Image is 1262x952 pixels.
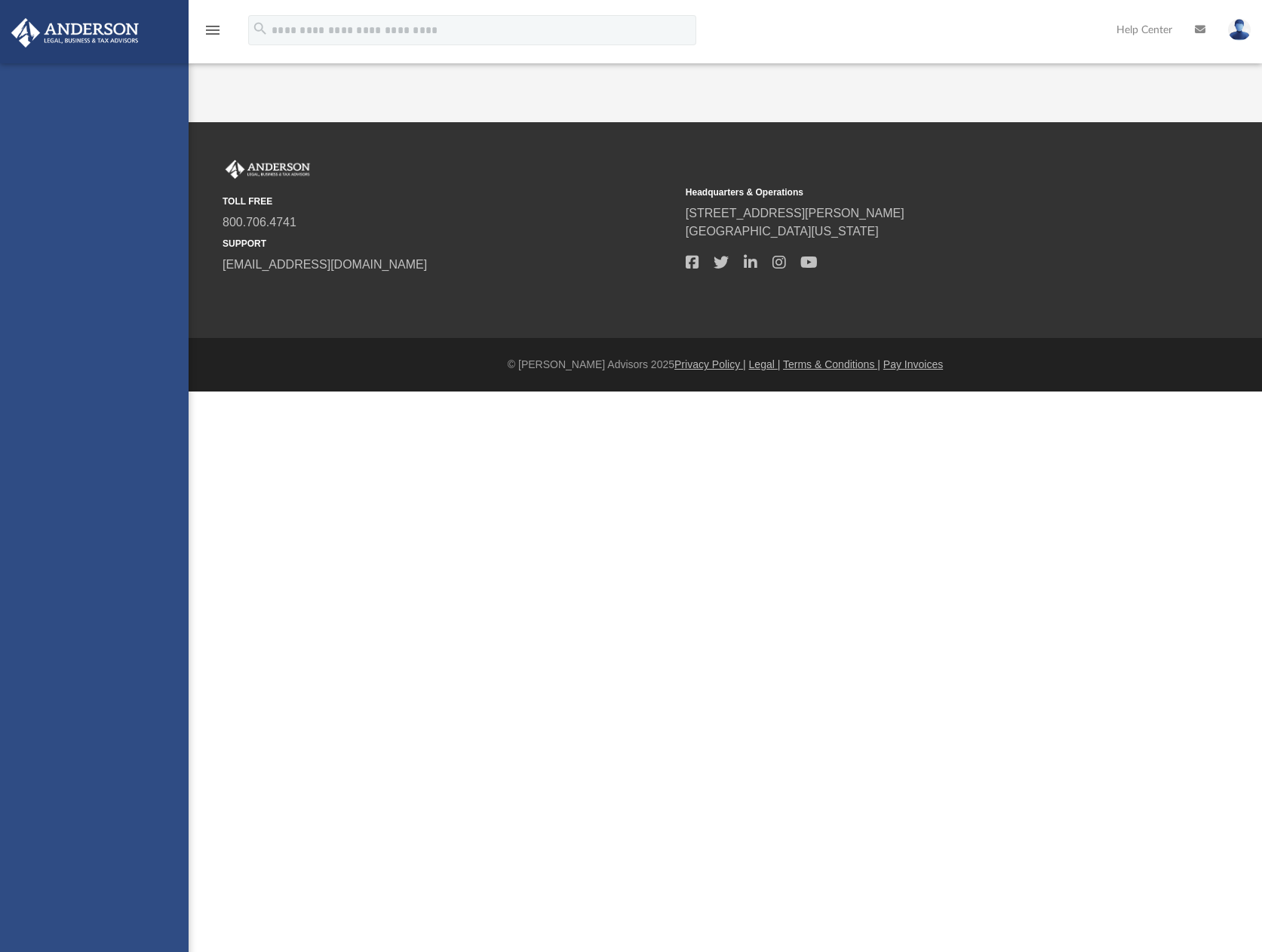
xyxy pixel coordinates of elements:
div: © [PERSON_NAME] Advisors 2025 [189,357,1262,373]
a: [EMAIL_ADDRESS][DOMAIN_NAME] [223,258,427,271]
i: search [252,20,269,37]
small: TOLL FREE [223,195,675,208]
a: 800.706.4741 [223,216,296,229]
a: Pay Invoices [883,358,943,370]
small: Headquarters & Operations [686,186,1138,199]
a: menu [204,29,222,39]
a: Legal | [749,358,781,370]
img: User Pic [1228,19,1251,41]
a: Privacy Policy | [674,358,746,370]
img: Anderson Advisors Platinum Portal [223,160,313,180]
a: [GEOGRAPHIC_DATA][US_STATE] [686,225,879,238]
img: Anderson Advisors Platinum Portal [7,18,143,48]
a: [STREET_ADDRESS][PERSON_NAME] [686,207,904,220]
i: menu [204,21,222,39]
small: SUPPORT [223,237,675,250]
a: Terms & Conditions | [783,358,880,370]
